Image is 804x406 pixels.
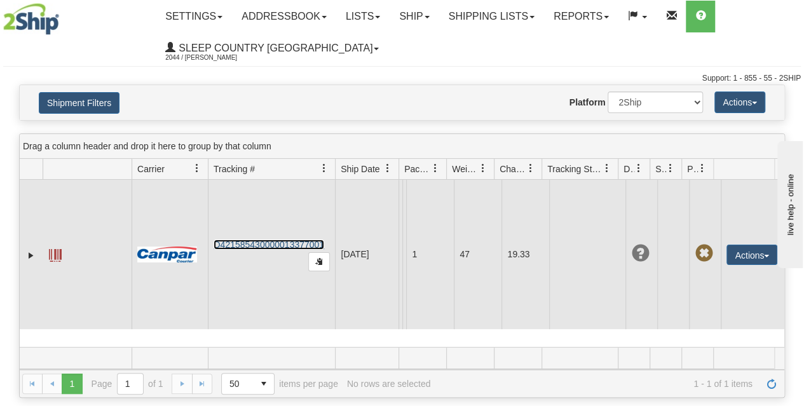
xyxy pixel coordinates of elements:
[221,373,338,395] span: items per page
[308,252,330,271] button: Copy to clipboard
[425,158,446,179] a: Packages filter column settings
[547,163,603,175] span: Tracking Status
[472,158,494,179] a: Weight filter column settings
[336,1,390,32] a: Lists
[186,158,208,179] a: Carrier filter column settings
[10,11,118,20] div: live help - online
[402,180,406,329] td: [PERSON_NAME] [PERSON_NAME] CA QC BEAUHARNOIS J6N 3J8
[775,138,803,267] iframe: chat widget
[406,180,454,329] td: 1
[20,134,784,159] div: grid grouping header
[39,92,119,114] button: Shipment Filters
[175,43,372,53] span: Sleep Country [GEOGRAPHIC_DATA]
[454,180,501,329] td: 47
[569,96,606,109] label: Platform
[628,158,650,179] a: Delivery Status filter column settings
[347,379,431,389] div: No rows are selected
[3,73,801,84] div: Support: 1 - 855 - 55 - 2SHIP
[631,245,649,262] span: Unknown
[221,373,275,395] span: Page sizes drop down
[695,245,712,262] span: Pickup Not Assigned
[62,374,82,394] span: Page 1
[520,158,542,179] a: Charge filter column settings
[156,1,232,32] a: Settings
[232,1,336,32] a: Addressbook
[692,158,713,179] a: Pickup Status filter column settings
[452,163,479,175] span: Weight
[25,249,37,262] a: Expand
[501,180,549,329] td: 19.33
[500,163,526,175] span: Charge
[390,1,439,32] a: Ship
[714,91,765,113] button: Actions
[118,374,143,394] input: Page 1
[660,158,681,179] a: Shipment Issues filter column settings
[137,247,197,262] img: 14 - Canpar
[655,163,666,175] span: Shipment Issues
[399,180,402,329] td: Sleep Country [GEOGRAPHIC_DATA] Shipping department [GEOGRAPHIC_DATA] [GEOGRAPHIC_DATA] [GEOGRAPH...
[544,1,618,32] a: Reports
[439,379,753,389] span: 1 - 1 of 1 items
[214,240,324,250] a: D421585430000013377001
[687,163,698,175] span: Pickup Status
[377,158,399,179] a: Ship Date filter column settings
[313,158,335,179] a: Tracking # filter column settings
[137,163,165,175] span: Carrier
[156,32,388,64] a: Sleep Country [GEOGRAPHIC_DATA] 2044 / [PERSON_NAME]
[335,180,399,329] td: [DATE]
[404,163,431,175] span: Packages
[49,243,62,264] a: Label
[623,163,634,175] span: Delivery Status
[214,163,255,175] span: Tracking #
[229,377,246,390] span: 50
[165,51,261,64] span: 2044 / [PERSON_NAME]
[92,373,163,395] span: Page of 1
[341,163,379,175] span: Ship Date
[439,1,544,32] a: Shipping lists
[3,3,59,35] img: logo2044.jpg
[254,374,274,394] span: select
[596,158,618,179] a: Tracking Status filter column settings
[726,245,777,265] button: Actions
[761,374,782,394] a: Refresh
